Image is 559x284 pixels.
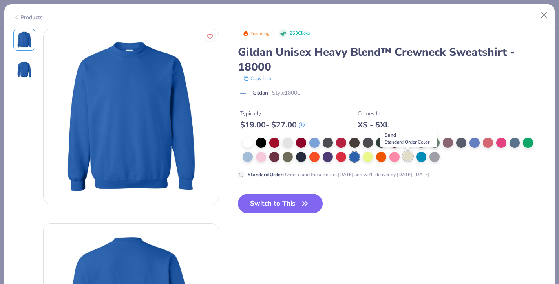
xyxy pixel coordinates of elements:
span: 263 Clicks [290,30,310,37]
strong: Standard Order : [248,171,284,178]
div: $ 19.00 - $ 27.00 [240,120,305,130]
img: Front [44,29,219,204]
div: Typically [240,109,305,118]
button: Badge Button [239,29,274,39]
img: Trending sort [243,30,249,36]
button: Close [537,8,552,23]
div: Comes In [358,109,389,118]
span: Style 18000 [272,89,300,97]
div: Gildan Unisex Heavy Blend™ Crewneck Sweatshirt - 18000 [238,45,546,75]
div: Products [13,13,43,22]
button: copy to clipboard [241,75,274,82]
span: Gildan [252,89,268,97]
div: Sand [380,129,437,147]
button: Like [205,31,215,42]
button: Switch to This [238,194,323,213]
img: Back [15,60,34,79]
span: Standard Order Color [385,139,429,145]
img: Front [15,30,34,49]
div: XS - 5XL [358,120,389,130]
div: Order using these colors [DATE] and we'll deliver by [DATE]-[DATE]. [248,171,431,178]
span: Trending [250,31,270,36]
img: brand logo [238,90,248,96]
